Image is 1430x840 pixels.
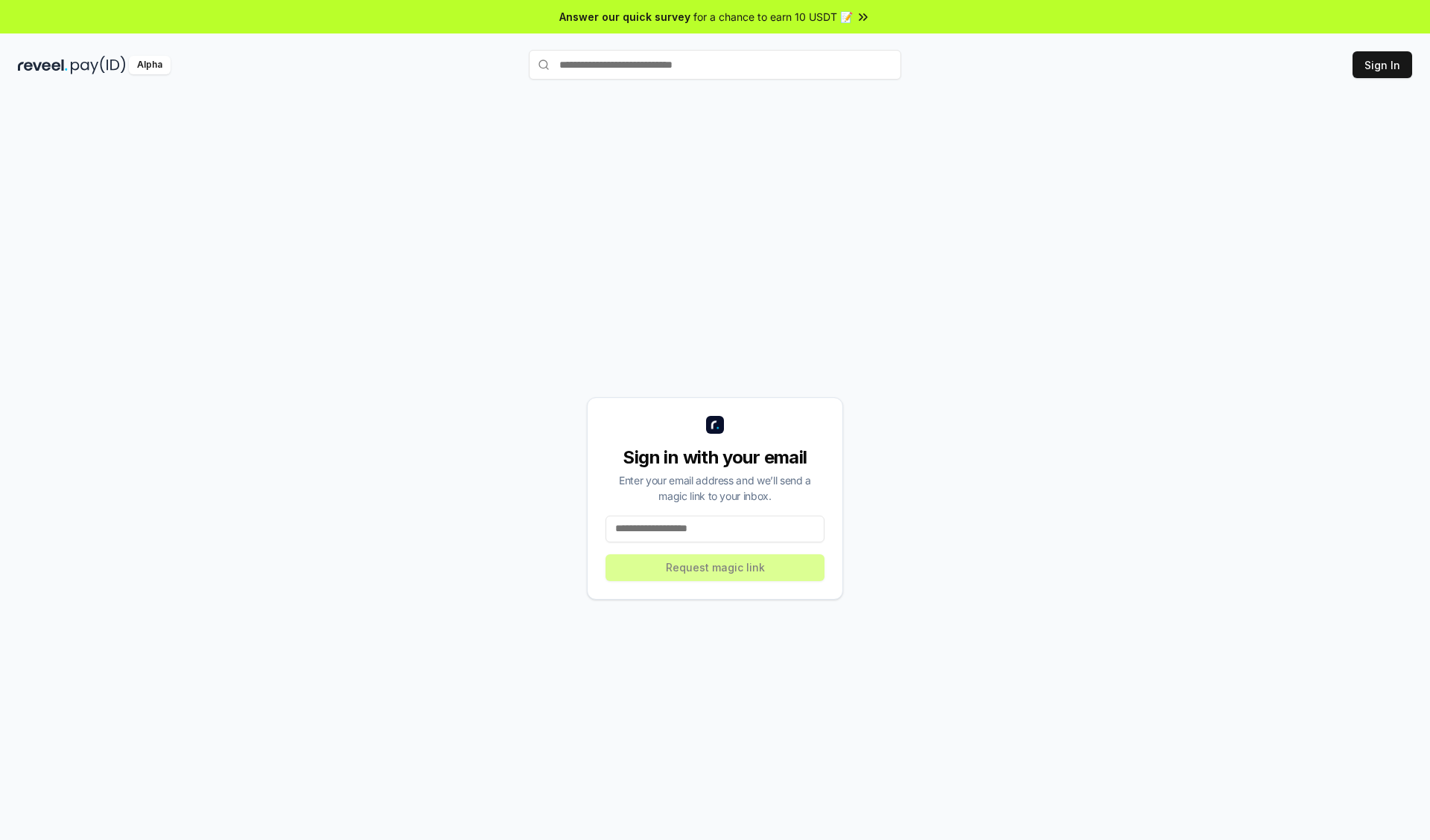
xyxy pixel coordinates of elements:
button: Sign In [1353,51,1412,78]
img: logo_small [706,416,724,434]
div: Enter your email address and we’ll send a magic link to your inbox. [606,472,824,504]
img: reveel_dark [18,56,68,74]
span: for a chance to earn 10 USDT 📝 [693,9,853,25]
div: Alpha [129,56,171,74]
img: pay_id [71,56,126,74]
span: Answer our quick survey [559,9,690,25]
div: Sign in with your email [606,446,824,469]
